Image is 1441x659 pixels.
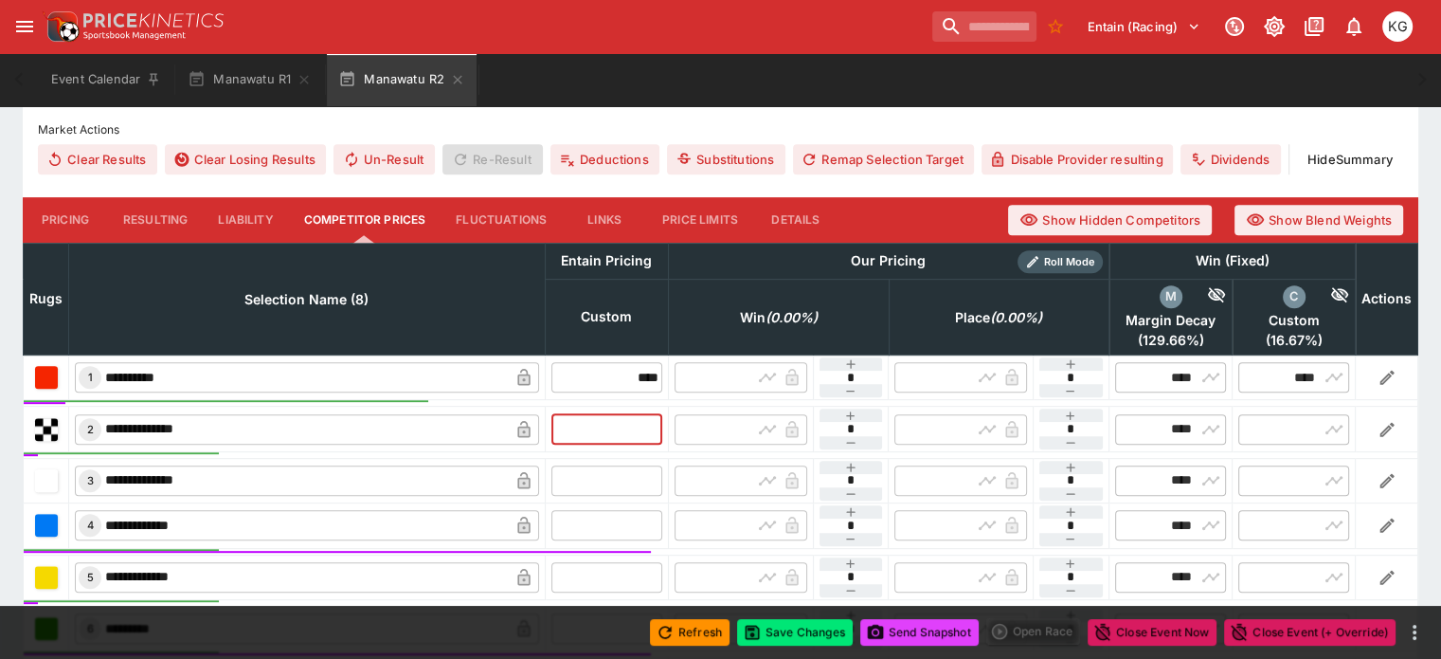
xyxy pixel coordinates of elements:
[650,619,730,646] button: Refresh
[737,619,853,646] button: Save Changes
[1234,205,1403,235] button: Show Blend Weights
[38,144,157,174] button: Clear Results
[1088,619,1216,646] button: Close Event Now
[1018,250,1103,273] div: Show/hide Price Roll mode configuration.
[1257,9,1291,44] button: Toggle light/dark mode
[1283,285,1306,308] div: custom
[550,144,659,174] button: Deductions
[545,279,668,355] th: Custom
[990,306,1042,329] em: ( 0.00 %)
[165,144,326,174] button: Clear Losing Results
[545,243,668,279] th: Entain Pricing
[83,31,186,40] img: Sportsbook Management
[1217,9,1252,44] button: Connected to PK
[1297,144,1403,174] button: HideSummary
[333,144,435,174] button: Un-Result
[176,53,323,106] button: Manawatu R1
[647,197,753,243] button: Price Limits
[1238,332,1349,349] span: ( 16.67 %)
[83,13,224,27] img: PriceKinetics
[1180,144,1280,174] button: Dividends
[224,288,389,311] span: Selection Name (8)
[1224,619,1396,646] button: Close Event (+ Override)
[83,519,98,532] span: 4
[986,618,1080,645] div: split button
[1337,9,1371,44] button: Notifications
[83,474,98,487] span: 3
[667,144,785,174] button: Substitutions
[1036,254,1103,270] span: Roll Mode
[1182,285,1227,308] div: Hide Competitor
[719,306,838,329] span: Win(0.00%)
[1109,243,1356,279] th: Win (Fixed)
[327,53,477,106] button: Manawatu R2
[753,197,838,243] button: Details
[793,144,974,174] button: Remap Selection Target
[203,197,288,243] button: Liability
[1008,205,1212,235] button: Show Hidden Competitors
[1115,312,1226,329] span: Margin Decay
[1238,312,1349,329] span: Custom
[1297,9,1331,44] button: Documentation
[441,197,562,243] button: Fluctuations
[1306,285,1350,308] div: Hide Competitor
[83,571,98,584] span: 5
[38,116,1403,144] label: Market Actions
[562,197,647,243] button: Links
[1377,6,1418,47] button: Kevin Gutschlag
[1356,243,1418,355] th: Actions
[24,243,69,355] th: Rugs
[932,11,1036,42] input: search
[42,8,80,46] img: PriceKinetics Logo
[83,423,98,436] span: 2
[108,197,203,243] button: Resulting
[84,371,97,384] span: 1
[289,197,441,243] button: Competitor Prices
[1403,621,1426,644] button: more
[23,197,108,243] button: Pricing
[934,306,1063,329] span: Place(0.00%)
[442,144,542,174] span: Re-Result
[1115,332,1226,349] span: ( 129.66 %)
[1160,285,1182,308] div: margin_decay
[982,144,1174,174] button: Disable Provider resulting
[766,306,818,329] em: ( 0.00 %)
[8,9,42,44] button: open drawer
[1382,11,1413,42] div: Kevin Gutschlag
[1076,11,1212,42] button: Select Tenant
[843,249,933,273] div: Our Pricing
[1040,11,1071,42] button: No Bookmarks
[860,619,979,646] button: Send Snapshot
[40,53,172,106] button: Event Calendar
